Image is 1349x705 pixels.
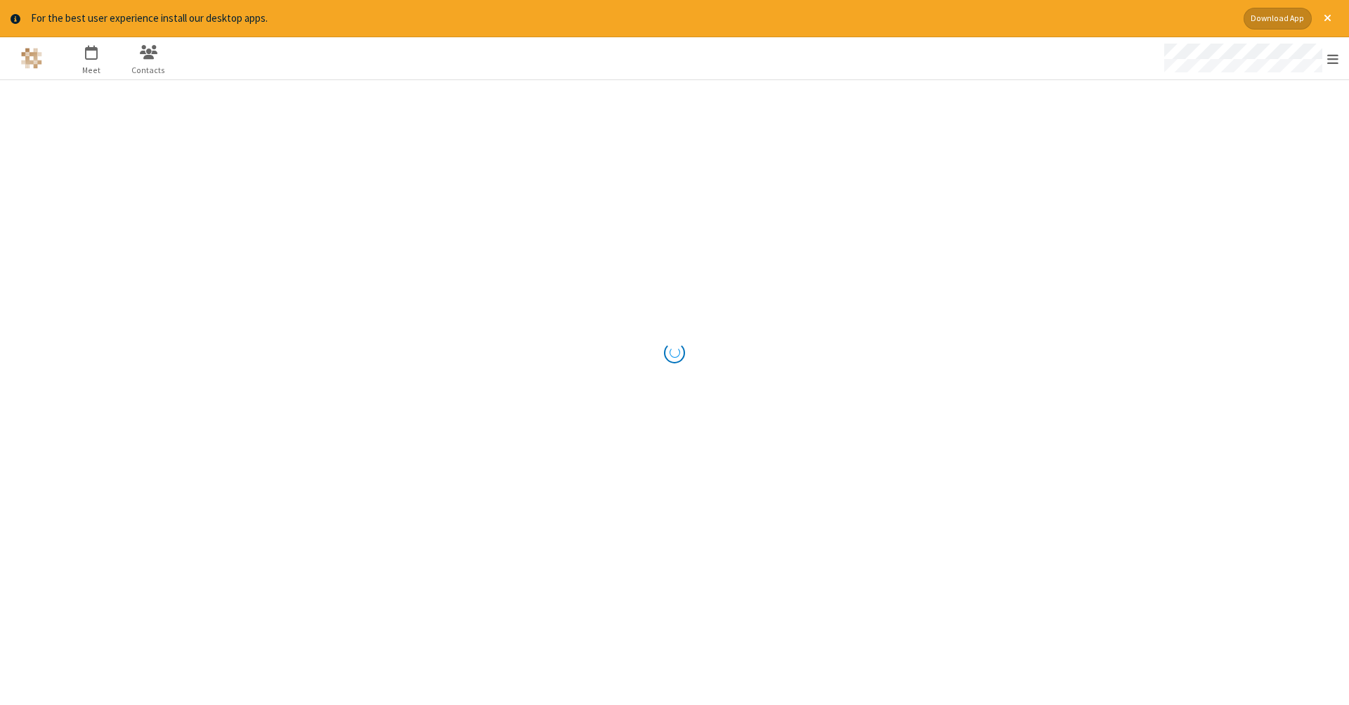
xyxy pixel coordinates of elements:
span: Contacts [122,64,175,77]
button: Logo [5,37,58,79]
span: Meet [65,64,118,77]
img: QA Selenium DO NOT DELETE OR CHANGE [21,48,42,69]
button: Close alert [1317,8,1338,30]
button: Download App [1244,8,1312,30]
div: Open menu [1151,37,1349,79]
div: For the best user experience install our desktop apps. [31,11,1233,27]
